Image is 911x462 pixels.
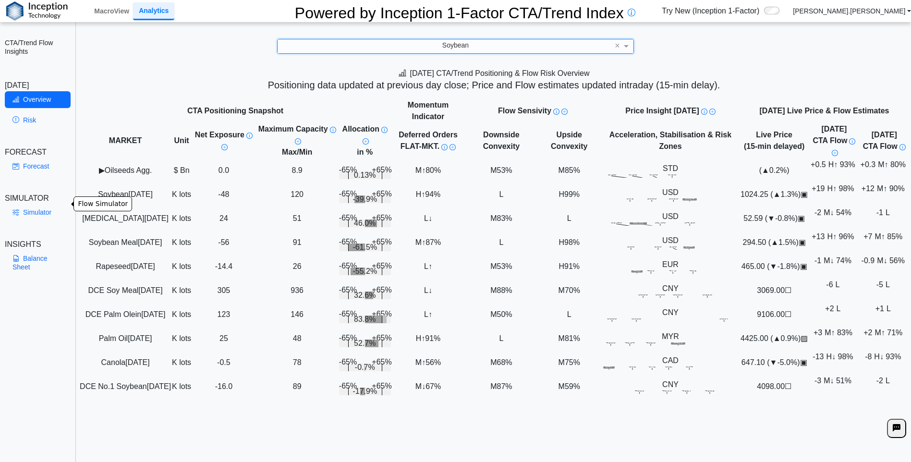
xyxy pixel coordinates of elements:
[565,214,574,222] span: L
[556,166,583,174] span: M
[133,2,174,20] a: Analytics
[372,260,391,272] div: +65%
[352,242,377,253] span: -61.5%
[381,127,388,133] img: Info
[662,236,679,244] span: USD
[770,262,777,270] span: ▼
[339,284,357,296] div: -65%
[826,280,842,289] span: -6
[413,238,443,246] span: M
[192,207,256,231] td: 24
[607,315,618,320] text: 8830
[339,356,357,368] div: -65%
[773,190,781,198] span: ▲
[884,304,893,313] span: L
[339,260,357,272] div: -65%
[662,356,679,365] span: CAD
[565,334,580,342] span: 81%
[881,328,902,337] span: ↑ 71%
[662,188,679,196] span: USD
[5,91,71,108] a: Overview
[710,291,721,296] text: 3126
[171,158,192,182] td: $ Bn
[832,353,853,361] span: ↓ 98%
[372,236,391,248] div: +65%
[5,193,71,204] div: SIMULATOR
[798,214,805,222] span: OPEN: Market session is currently open.
[422,238,425,246] span: ↑
[884,160,905,169] span: ↑ 80%
[651,171,662,176] text: -0.36
[561,109,568,115] img: Read More
[428,262,432,270] span: ↑
[565,310,574,318] span: L
[413,190,443,198] span: H
[192,255,256,279] td: -14.4
[80,237,171,248] div: Soybean Meal
[339,188,357,200] div: -65%
[488,214,514,222] span: M
[814,328,855,337] span: +3
[801,190,808,198] span: OPEN: Market session is currently open.
[171,351,192,375] td: K lots
[740,231,808,255] td: 294.50 ( 1.5%)
[825,304,843,313] span: +2
[830,256,851,265] span: ↓ 74%
[354,170,376,181] span: 0.13%
[883,208,892,217] span: L
[256,303,339,327] td: 146
[80,261,171,272] div: Rapeseed
[295,138,301,145] img: Read More
[833,280,842,289] span: L
[256,123,338,146] div: Maximum Capacity
[256,255,339,279] td: 26
[740,99,909,123] th: [DATE] Live Price & Flow Estimates
[372,308,391,320] div: +65%
[79,158,171,182] td: Oilseeds Agg.
[192,129,255,152] div: Net Exposure
[171,279,192,303] td: K lots
[256,279,339,303] td: 936
[692,243,700,248] text: 294
[767,214,775,222] span: ▼
[145,214,169,222] span: [DATE]
[674,267,682,272] text: 475
[662,212,679,220] span: USD
[606,339,617,344] text: 4186
[863,328,905,337] span: +2
[497,166,512,174] span: 53%
[553,109,559,115] img: Info
[785,310,791,318] span: NO FEED: Live data feed not provided for this market.
[662,332,679,340] span: MYR
[613,39,621,53] span: Clear value
[80,333,171,344] div: Palm Oil
[246,133,253,139] img: Info
[5,158,71,174] a: Forecast
[422,310,435,318] span: L
[81,79,907,91] h5: Positioning data updated at previous day close; Price and Flow estimates updated intraday (15-min...
[627,339,637,344] text: 4254
[192,231,256,255] td: -56
[635,219,647,224] text: 52.59
[80,213,171,224] div: [MEDICAL_DATA]
[192,158,256,182] td: 0.0
[372,356,391,368] div: +65%
[556,334,583,342] span: M
[833,184,854,193] span: ↑ 98%
[465,105,600,117] div: Flow Sensivity
[372,332,391,344] div: +65%
[658,243,666,248] text: 289
[282,148,312,156] span: Max/Min
[192,279,256,303] td: 305
[192,182,256,207] td: -48
[449,144,456,150] img: Read More
[565,358,580,366] span: 75%
[488,286,514,294] span: M
[497,358,512,366] span: 68%
[497,214,512,222] span: 83%
[740,123,808,158] th: Live Price
[825,232,856,241] span: H
[125,358,149,366] span: [DATE]
[256,182,339,207] td: 120
[442,41,469,49] span: Soybean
